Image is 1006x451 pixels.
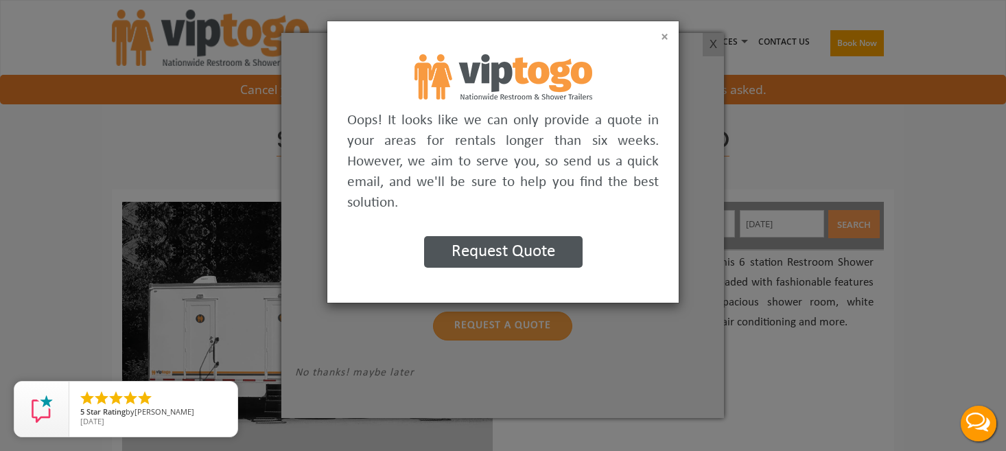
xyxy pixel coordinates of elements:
[661,30,668,44] button: ×
[122,390,139,406] li: 
[951,396,1006,451] button: Live Chat
[93,390,110,406] li: 
[86,406,126,417] span: Star Rating
[347,111,659,213] p: Oops! It looks like we can only provide a quote in your areas for rentals longer than six weeks. ...
[80,416,104,426] span: [DATE]
[414,54,592,100] img: footer logo
[28,395,56,423] img: Review Rating
[80,408,226,417] span: by
[108,390,124,406] li: 
[424,236,583,268] button: Request Quote
[80,406,84,417] span: 5
[137,390,153,406] li: 
[79,390,95,406] li: 
[424,246,583,259] a: Request Quote
[134,406,194,417] span: [PERSON_NAME]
